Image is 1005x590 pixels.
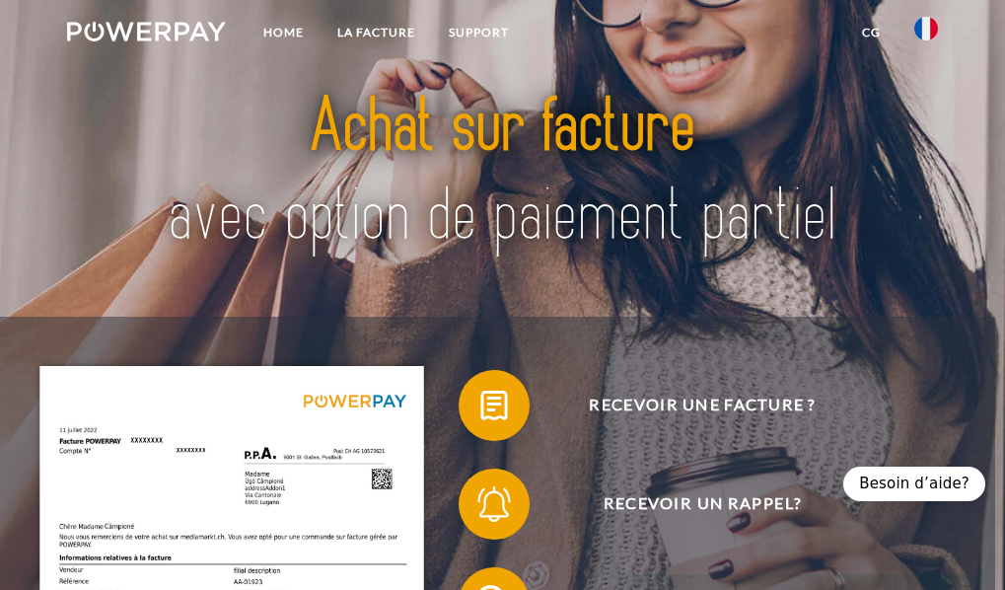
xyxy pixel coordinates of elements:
[472,482,517,527] img: qb_bell.svg
[433,465,946,544] a: Recevoir un rappel?
[472,384,517,428] img: qb_bill.svg
[247,15,321,50] a: Home
[845,15,897,50] a: CG
[321,15,432,50] a: LA FACTURE
[459,370,920,441] button: Recevoir une facture ?
[433,366,946,445] a: Recevoir une facture ?
[614,16,989,574] iframe: Fenêtre de messagerie
[459,469,920,540] button: Recevoir un rappel?
[432,15,526,50] a: Support
[67,22,226,41] img: logo-powerpay-white.svg
[155,59,850,286] img: title-powerpay_fr.svg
